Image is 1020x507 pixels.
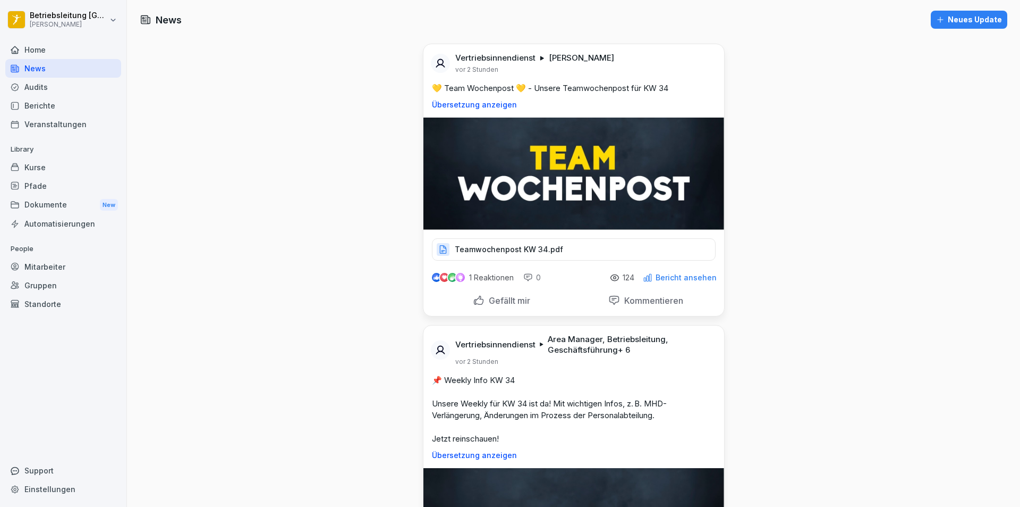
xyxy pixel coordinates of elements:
p: Kommentieren [620,295,683,306]
button: Neues Update [931,11,1007,29]
p: vor 2 Stunden [455,65,498,74]
p: Library [5,141,121,158]
p: Teamwochenpost KW 34.pdf [455,244,563,255]
img: celebrate [448,273,457,282]
p: 124 [623,273,634,282]
a: Berichte [5,96,121,115]
p: Gefällt mir [484,295,530,306]
p: Vertriebsinnendienst [455,339,535,350]
div: 0 [523,272,541,283]
p: vor 2 Stunden [455,358,498,366]
p: Übersetzung anzeigen [432,451,716,460]
div: Neues Update [936,14,1002,26]
p: Übersetzung anzeigen [432,101,716,109]
p: 1 Reaktionen [469,273,514,282]
div: Dokumente [5,195,121,215]
p: Area Manager, Betriebsleitung, Geschäftsführung + 6 [548,334,711,355]
p: Vertriebsinnendienst [455,53,535,63]
img: love [440,273,448,281]
p: People [5,240,121,257]
p: [PERSON_NAME] [549,53,614,63]
a: Einstellungen [5,480,121,498]
a: Standorte [5,295,121,313]
a: Teamwochenpost KW 34.pdf [432,247,716,258]
p: 📌 Weekly Info KW 34 Unsere Weekly für KW 34 ist da! Mit wichtigen Infos, z. B. MHD-Verlängerung, ... [432,375,716,445]
img: like [432,273,440,282]
p: 💛 Team Wochenpost 💛 - Unsere Teamwochenpost für KW 34 [432,82,716,94]
a: DokumenteNew [5,195,121,215]
h1: News [156,13,182,27]
a: News [5,59,121,78]
a: Audits [5,78,121,96]
a: Home [5,40,121,59]
p: [PERSON_NAME] [30,21,107,28]
div: Support [5,461,121,480]
a: Automatisierungen [5,214,121,233]
div: New [100,199,118,211]
img: inspiring [456,273,465,282]
a: Veranstaltungen [5,115,121,134]
img: igszkkglenz8iadehyhmhrv0.png [423,118,724,230]
p: Bericht ansehen [656,273,717,282]
a: Kurse [5,158,121,177]
p: Betriebsleitung [GEOGRAPHIC_DATA] [30,11,107,20]
a: Mitarbeiter [5,257,121,276]
a: Pfade [5,177,121,195]
a: Gruppen [5,276,121,295]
